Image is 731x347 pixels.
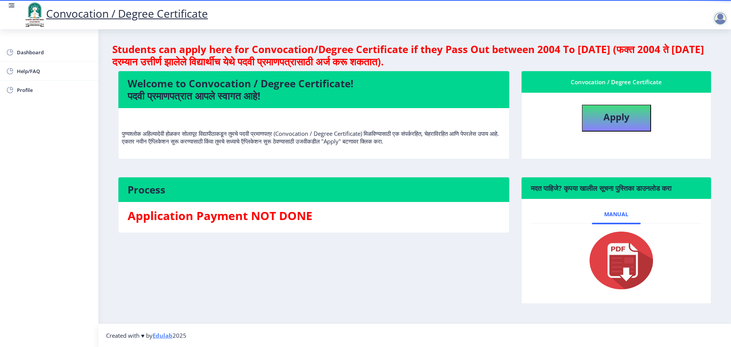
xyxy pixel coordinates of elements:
a: Manual [592,205,641,224]
a: Convocation / Degree Certificate [23,6,208,21]
h4: Welcome to Convocation / Degree Certificate! पदवी प्रमाणपत्रात आपले स्वागत आहे! [128,77,500,102]
b: Apply [603,110,630,123]
span: Profile [17,85,92,95]
h4: Process [128,184,500,196]
span: Created with ♥ by 2025 [106,332,186,339]
a: Edulab [153,332,173,339]
h6: मदत पाहिजे? कृपया खालील सूचना पुस्तिका डाउनलोड करा [531,184,702,193]
div: Convocation / Degree Certificate [531,77,702,87]
h3: Application Payment NOT DONE [128,208,500,224]
img: pdf.png [578,230,655,291]
span: Dashboard [17,48,92,57]
span: Help/FAQ [17,67,92,76]
button: Apply [582,105,651,132]
p: पुण्यश्लोक अहिल्यादेवी होळकर सोलापूर विद्यापीठाकडून तुमचे पदवी प्रमाणपत्र (Convocation / Degree C... [122,114,506,145]
h4: Students can apply here for Convocation/Degree Certificate if they Pass Out between 2004 To [DATE... [112,43,717,68]
span: Manual [604,211,628,217]
img: logo [23,2,46,28]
